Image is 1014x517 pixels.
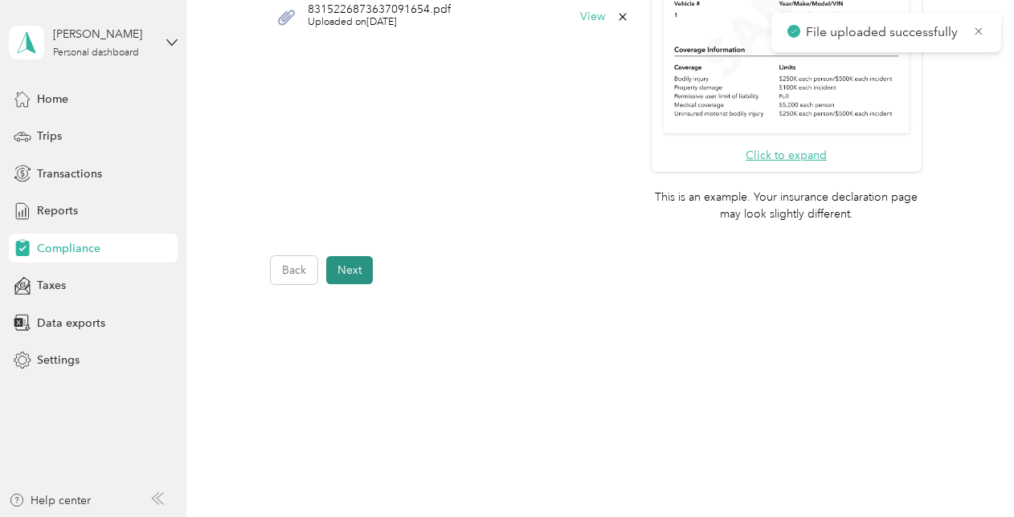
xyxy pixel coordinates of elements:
span: Uploaded on [DATE] [308,15,451,30]
button: Click to expand [746,147,827,164]
button: Next [326,256,373,284]
p: This is an example. Your insurance declaration page may look slightly different. [652,189,922,222]
span: Compliance [37,240,100,257]
button: Back [271,256,317,284]
span: Settings [37,352,80,368]
div: [PERSON_NAME] [53,26,153,43]
span: Transactions [37,165,102,182]
iframe: Everlance-gr Chat Button Frame [924,427,1014,517]
span: Data exports [37,315,105,332]
span: Home [37,91,68,108]
span: Reports [37,202,78,219]
span: Trips [37,128,62,145]
span: 8315226873637091654.pdf [308,4,451,15]
button: View [580,11,605,22]
span: Taxes [37,277,66,294]
p: File uploaded successfully [806,22,961,43]
div: Personal dashboard [53,48,139,58]
button: Help center [9,492,91,509]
